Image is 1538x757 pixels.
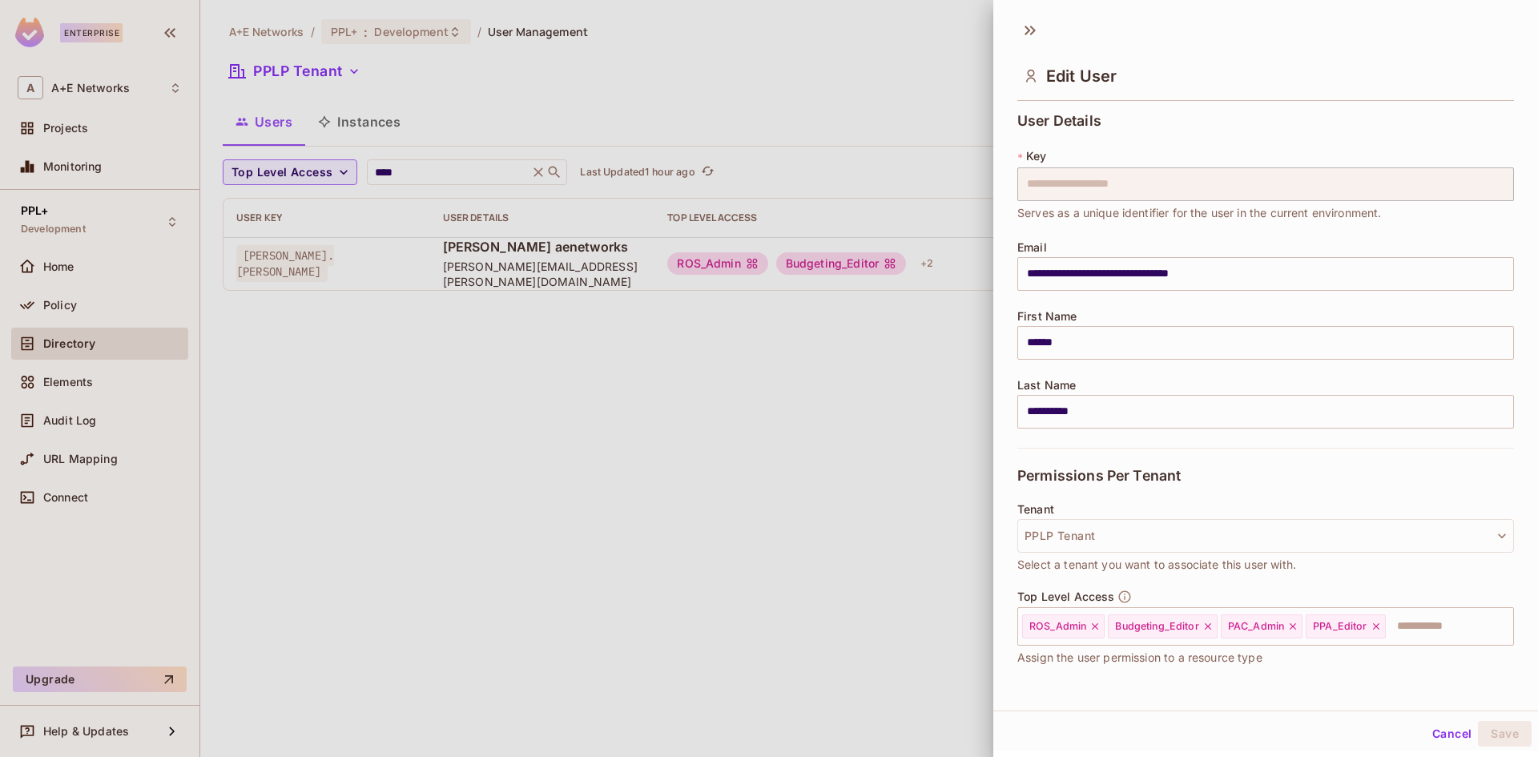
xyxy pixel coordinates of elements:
span: ROS_Admin [1029,620,1086,633]
span: First Name [1017,310,1077,323]
span: Assign the user permission to a resource type [1017,649,1262,666]
div: PAC_Admin [1221,614,1302,638]
button: Save [1478,721,1532,747]
span: PPA_Editor [1313,620,1367,633]
span: Permissions Per Tenant [1017,468,1181,484]
button: Open [1505,624,1508,627]
span: Tenant [1017,503,1054,516]
span: Edit User [1046,66,1117,86]
span: PAC_Admin [1228,620,1284,633]
button: PPLP Tenant [1017,519,1514,553]
div: ROS_Admin [1022,614,1105,638]
span: Key [1026,150,1046,163]
div: PPA_Editor [1306,614,1386,638]
div: Budgeting_Editor [1108,614,1217,638]
span: Top Level Access [1017,590,1114,603]
span: Budgeting_Editor [1115,620,1198,633]
span: Serves as a unique identifier for the user in the current environment. [1017,204,1382,222]
span: Email [1017,241,1047,254]
button: Cancel [1426,721,1478,747]
span: User Details [1017,113,1101,129]
span: Last Name [1017,379,1076,392]
span: Select a tenant you want to associate this user with. [1017,556,1296,574]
